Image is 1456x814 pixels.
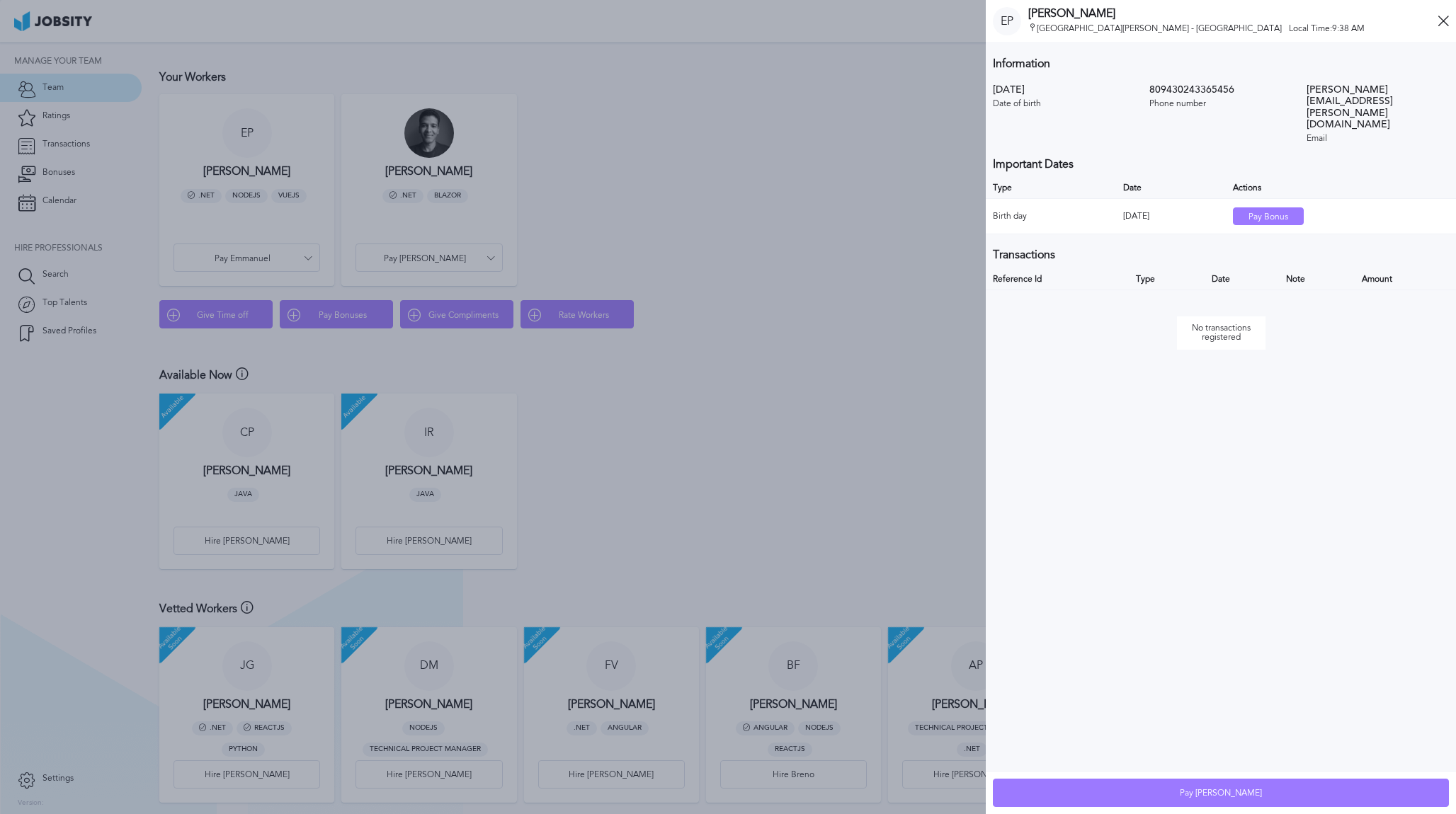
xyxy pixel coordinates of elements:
th: Toggle SortBy [986,178,1116,199]
td: [DATE] [1116,199,1225,234]
button: Pay Bonus [1233,207,1304,225]
h3: [PERSON_NAME] [1028,7,1438,20]
div: Pay Bonus [1234,208,1303,226]
h3: Transactions [986,241,1456,268]
div: E P [993,7,1021,35]
th: Toggle SortBy [1129,269,1205,290]
th: Actions [1226,178,1456,199]
span: [GEOGRAPHIC_DATA][PERSON_NAME] - [GEOGRAPHIC_DATA] [1028,23,1438,35]
td: Birth day [986,199,1116,234]
span: No transactions registered [1177,316,1266,350]
th: Toggle SortBy [1279,269,1355,290]
span: Date of birth [993,99,1135,109]
span: [DATE] [993,84,1135,96]
span: Email [1307,134,1449,144]
button: Pay [PERSON_NAME] [993,779,1449,807]
h3: Information [986,50,1456,77]
th: Toggle SortBy [1116,178,1225,199]
th: Toggle SortBy [1355,269,1456,290]
th: Toggle SortBy [986,269,1129,290]
span: 809430243365456 [1149,84,1292,96]
span: Local Time: 9:38 AM [1289,23,1365,33]
div: Pay [PERSON_NAME] [994,779,1448,808]
span: Phone number [1149,99,1292,109]
span: [PERSON_NAME][EMAIL_ADDRESS][PERSON_NAME][DOMAIN_NAME] [1307,84,1449,130]
th: Toggle SortBy [1205,269,1279,290]
h3: Important Dates [986,151,1456,178]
